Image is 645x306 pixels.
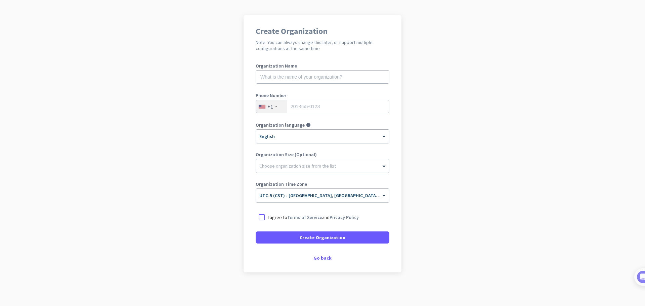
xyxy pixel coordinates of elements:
[256,63,389,68] label: Organization Name
[256,123,305,127] label: Organization language
[300,234,345,241] span: Create Organization
[256,100,389,113] input: 201-555-0123
[267,103,273,110] div: +1
[330,214,359,220] a: Privacy Policy
[256,256,389,260] div: Go back
[268,214,359,221] p: I agree to and
[256,70,389,84] input: What is the name of your organization?
[256,39,389,51] h2: Note: You can always change this later, or support multiple configurations at the same time
[256,27,389,35] h1: Create Organization
[287,214,322,220] a: Terms of Service
[256,182,389,186] label: Organization Time Zone
[256,93,389,98] label: Phone Number
[256,231,389,244] button: Create Organization
[306,123,311,127] i: help
[256,152,389,157] label: Organization Size (Optional)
